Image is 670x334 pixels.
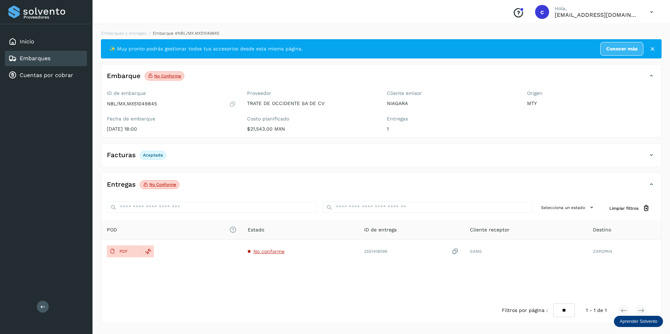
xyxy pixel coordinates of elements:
[538,202,598,213] button: Selecciona un estado
[609,205,638,211] span: Limpiar filtros
[154,74,181,78] p: No conforme
[101,70,661,88] div: EmbarqueNo conforme
[5,68,87,83] div: Cuentas por cobrar
[101,30,662,36] nav: breadcrumb
[20,55,50,62] a: Embarques
[470,226,510,234] span: Cliente receptor
[387,90,516,96] label: Cliente emisor
[555,12,639,18] p: clarisa_flores@fragua.com.mx
[387,100,516,106] p: NIAGARA
[5,34,87,49] div: Inicio
[107,101,157,107] p: NBL/MX.MX51049845
[587,240,661,263] td: ZAPOPAN
[248,226,264,234] span: Estado
[101,179,661,196] div: EntregasNo conforme
[527,90,656,96] label: Origen
[143,153,163,158] p: Aceptada
[5,51,87,66] div: Embarques
[247,100,376,106] p: TRATE DE OCCIDENTE SA DE CV
[107,116,236,122] label: Fecha de embarque
[107,181,136,189] h4: Entregas
[20,72,73,78] a: Cuentas por cobrar
[527,100,656,106] p: MTY
[107,72,141,80] h4: Embarque
[586,307,607,314] span: 1 - 1 de 1
[149,182,176,187] p: No conforme
[502,307,548,314] span: Filtros por página :
[107,126,236,132] p: [DATE] 18:00
[20,38,34,45] a: Inicio
[23,15,84,20] p: Proveedores
[107,226,237,234] span: POD
[107,151,136,159] h4: Facturas
[153,31,219,36] span: Embarque #NBL/MX.MX51049845
[101,149,661,167] div: FacturasAceptada
[101,31,146,36] a: Embarques y entregas
[247,126,376,132] p: $21,543.00 MXN
[364,248,459,255] div: 2551418099
[555,6,639,12] p: Hola,
[107,90,236,96] label: ID de embarque
[604,202,656,215] button: Limpiar filtros
[387,116,516,122] label: Entregas
[119,249,128,254] p: PDF
[364,226,397,234] span: ID de entrega
[387,126,516,132] p: 1
[600,42,643,56] a: Conocer más
[620,319,657,324] p: Aprender Solvento
[247,90,376,96] label: Proveedor
[107,245,142,257] button: PDF
[614,316,663,327] div: Aprender Solvento
[142,245,154,257] div: Reemplazar POD
[593,226,611,234] span: Destino
[253,249,285,254] span: No conforme
[247,116,376,122] label: Costo planificado
[109,45,303,53] span: ✨ Muy pronto podrás gestionar todos tus accesorios desde esta misma página.
[464,240,587,263] td: SAMS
